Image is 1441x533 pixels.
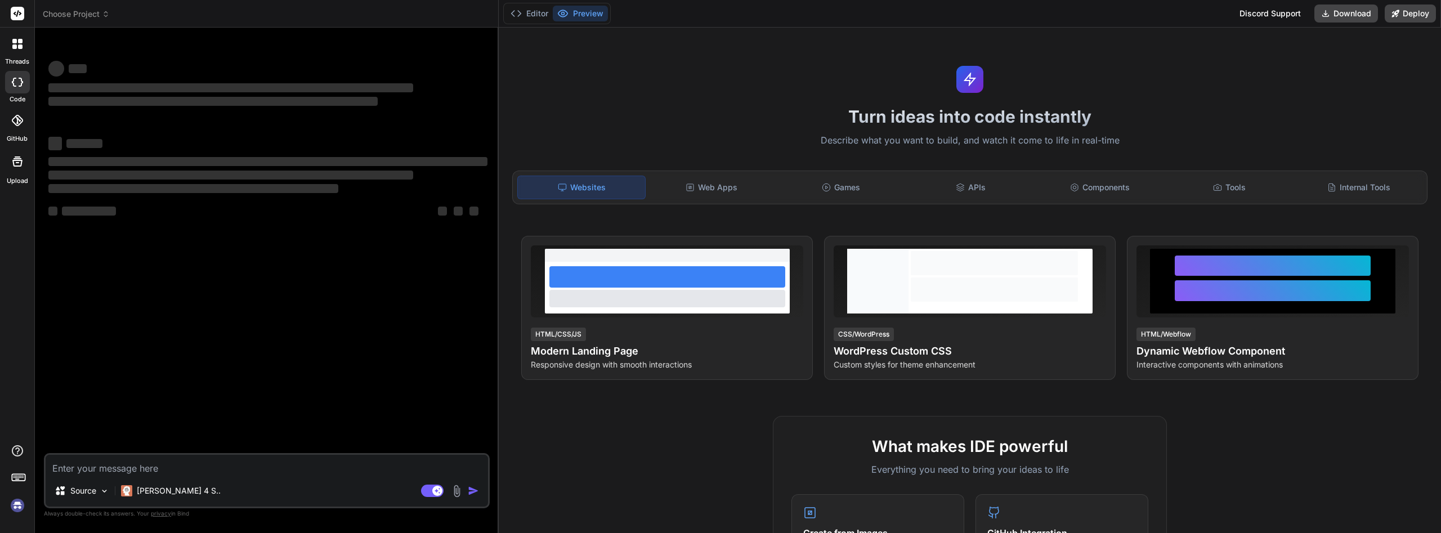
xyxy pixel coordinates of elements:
[791,463,1148,476] p: Everything you need to bring your ideas to life
[1295,176,1422,199] div: Internal Tools
[48,61,64,77] span: ‌
[834,359,1106,370] p: Custom styles for theme enhancement
[505,133,1434,148] p: Describe what you want to build, and watch it come to life in real-time
[7,134,28,144] label: GitHub
[531,359,803,370] p: Responsive design with smooth interactions
[121,485,132,496] img: Claude 4 Sonnet
[151,510,171,517] span: privacy
[454,207,463,216] span: ‌
[531,343,803,359] h4: Modern Landing Page
[1136,328,1196,341] div: HTML/Webflow
[48,137,62,150] span: ‌
[450,485,463,498] img: attachment
[70,485,96,496] p: Source
[1166,176,1293,199] div: Tools
[553,6,608,21] button: Preview
[505,106,1434,127] h1: Turn ideas into code instantly
[791,435,1148,458] h2: What makes IDE powerful
[48,207,57,216] span: ‌
[438,207,447,216] span: ‌
[648,176,775,199] div: Web Apps
[1314,5,1378,23] button: Download
[1136,359,1409,370] p: Interactive components with animations
[48,83,413,92] span: ‌
[1233,5,1308,23] div: Discord Support
[62,207,116,216] span: ‌
[1136,343,1409,359] h4: Dynamic Webflow Component
[5,57,29,66] label: threads
[48,184,338,193] span: ‌
[517,176,646,199] div: Websites
[10,95,25,104] label: code
[469,207,478,216] span: ‌
[44,508,490,519] p: Always double-check its answers. Your in Bind
[1036,176,1163,199] div: Components
[48,97,378,106] span: ‌
[100,486,109,496] img: Pick Models
[834,343,1106,359] h4: WordPress Custom CSS
[1385,5,1436,23] button: Deploy
[8,496,27,515] img: signin
[48,157,487,166] span: ‌
[137,485,221,496] p: [PERSON_NAME] 4 S..
[48,171,413,180] span: ‌
[531,328,586,341] div: HTML/CSS/JS
[468,485,479,496] img: icon
[69,64,87,73] span: ‌
[506,6,553,21] button: Editor
[777,176,905,199] div: Games
[43,8,110,20] span: Choose Project
[907,176,1034,199] div: APIs
[834,328,894,341] div: CSS/WordPress
[66,139,102,148] span: ‌
[7,176,28,186] label: Upload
